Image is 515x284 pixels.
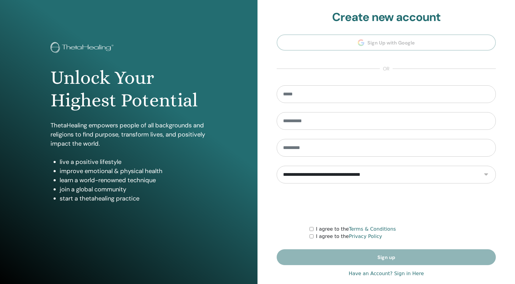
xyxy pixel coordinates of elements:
[60,185,207,194] li: join a global community
[60,166,207,176] li: improve emotional & physical health
[316,225,396,233] label: I agree to the
[277,10,496,24] h2: Create new account
[380,65,393,73] span: or
[349,270,424,277] a: Have an Account? Sign in Here
[51,66,207,112] h1: Unlock Your Highest Potential
[60,157,207,166] li: live a positive lifestyle
[349,233,382,239] a: Privacy Policy
[316,233,382,240] label: I agree to the
[349,226,396,232] a: Terms & Conditions
[340,193,433,216] iframe: reCAPTCHA
[60,194,207,203] li: start a thetahealing practice
[60,176,207,185] li: learn a world-renowned technique
[51,121,207,148] p: ThetaHealing empowers people of all backgrounds and religions to find purpose, transform lives, a...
